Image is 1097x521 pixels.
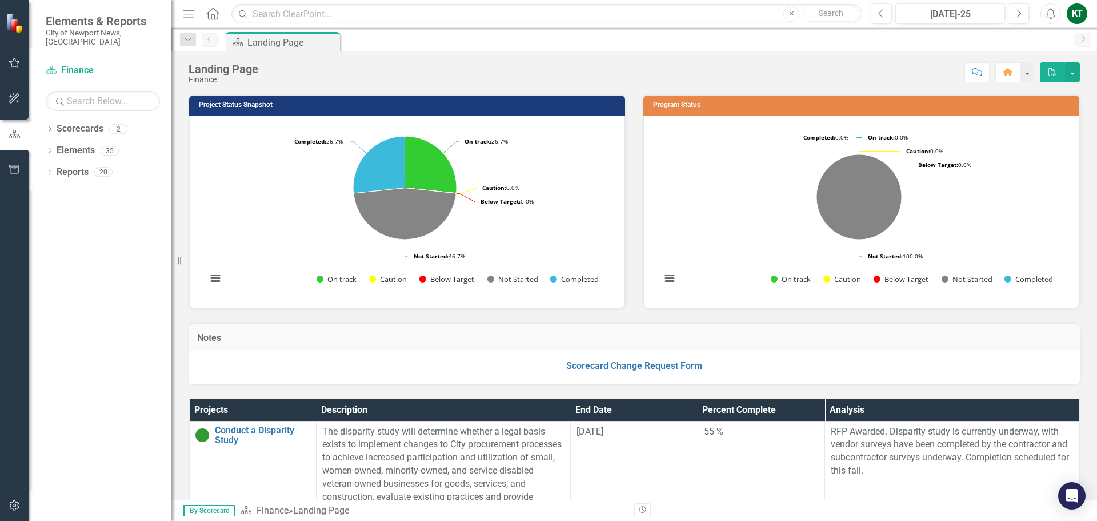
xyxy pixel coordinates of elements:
[802,6,859,22] button: Search
[201,125,608,296] svg: Interactive chart
[94,168,113,177] div: 20
[704,425,819,439] div: 55 %
[816,154,902,240] path: Not Started, 3.
[201,125,613,296] div: Chart. Highcharts interactive chart.
[195,428,209,442] img: On Target
[819,9,843,18] span: Search
[698,421,824,520] td: Double-Click to Edit
[189,75,258,84] div: Finance
[868,133,908,141] text: 0.0%
[419,274,475,284] button: Show Below Target
[257,505,289,516] a: Finance
[481,197,534,205] text: 0.0%
[183,505,235,516] span: By Scorecard
[1058,482,1086,510] div: Open Intercom Messenger
[247,35,337,50] div: Landing Page
[57,144,95,157] a: Elements
[550,274,599,284] button: Show Completed
[293,505,349,516] div: Landing Page
[918,161,971,169] text: 0.0%
[294,137,326,145] tspan: Completed:
[952,274,992,284] text: Not Started
[874,274,929,284] button: Show Below Target
[906,147,943,155] text: 0.0%
[895,3,1005,24] button: [DATE]-25
[101,146,119,156] div: 35
[868,133,895,141] tspan: On track:
[831,425,1073,478] p: RFP Awarded. Disparity study is currently underway, with vendor surveys have been completed by th...
[57,122,103,136] a: Scorecards
[197,333,1071,343] h3: Notes
[109,124,127,134] div: 2
[899,7,1001,21] div: [DATE]-25
[369,274,407,284] button: Show Caution
[918,161,958,169] tspan: Below Target:
[215,425,310,446] a: Conduct a Disparity Study
[566,360,702,371] a: Scorecard Change Request Form
[322,425,564,517] p: The disparity study will determine whether a legal basis exists to implement changes to City proc...
[294,137,343,145] text: 26.7%
[1067,3,1087,24] button: KT
[487,274,538,284] button: Show Not Started
[482,184,506,192] tspan: Caution:
[803,133,835,141] tspan: Completed:
[207,271,223,287] button: View chart menu, Chart
[231,4,862,24] input: Search ClearPoint...
[571,421,698,520] td: Double-Click to Edit
[662,271,678,287] button: View chart menu, Chart
[189,63,258,75] div: Landing Page
[57,166,89,179] a: Reports
[482,184,519,192] text: 0.0%
[803,133,848,141] text: 0.0%
[481,197,521,205] tspan: Below Target:
[655,125,1067,296] div: Chart. Highcharts interactive chart.
[46,14,160,28] span: Elements & Reports
[46,28,160,47] small: City of Newport News, [GEOGRAPHIC_DATA]
[317,274,357,284] button: Show On track
[825,421,1079,520] td: Double-Click to Edit
[46,91,160,111] input: Search Below...
[653,101,1074,109] h3: Program Status
[6,13,26,33] img: ClearPoint Strategy
[405,188,457,193] path: Below Target, 0.
[354,188,456,240] path: Not Started, 7.
[199,101,619,109] h3: Project Status Snapshot
[942,274,992,284] button: Show Not Started
[655,125,1063,296] svg: Interactive chart
[405,136,457,193] path: On track, 4.
[465,137,491,145] tspan: On track:
[46,64,160,77] a: Finance
[414,252,449,260] tspan: Not Started:
[465,137,508,145] text: 26.7%
[241,504,626,518] div: »
[317,421,571,520] td: Double-Click to Edit
[771,274,811,284] button: Show On track
[353,136,405,193] path: Completed, 4.
[414,252,465,260] text: 46.7%
[868,252,923,260] text: 100.0%
[868,252,903,260] tspan: Not Started:
[190,421,317,520] td: Double-Click to Edit Right Click for Context Menu
[1004,274,1053,284] button: Show Completed
[823,274,861,284] button: Show Caution
[498,274,538,284] text: Not Started
[906,147,930,155] tspan: Caution:
[576,426,603,437] span: [DATE]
